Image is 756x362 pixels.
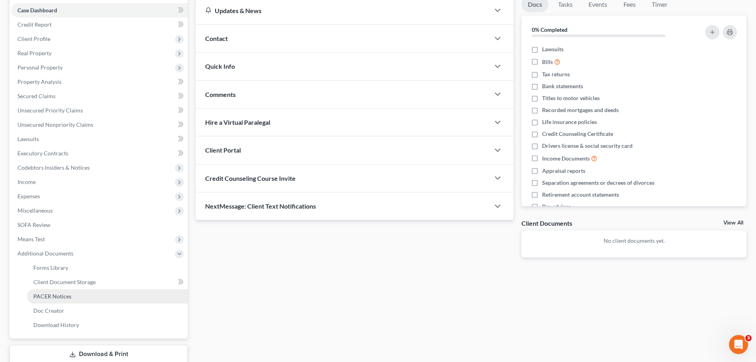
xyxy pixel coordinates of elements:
span: Appraisal reports [542,167,585,175]
span: Titles to motor vehicles [542,94,600,102]
span: Real Property [17,50,52,56]
span: Client Profile [17,35,50,42]
span: 3 [745,335,752,341]
a: Secured Claims [11,89,188,103]
span: Property Analysis [17,78,62,85]
span: Retirement account statements [542,191,619,199]
span: Bank statements [542,82,583,90]
span: Case Dashboard [17,7,57,14]
div: Updates & News [205,6,480,15]
span: Pay advices [542,203,571,211]
a: Forms Library [27,261,188,275]
a: Executory Contracts [11,146,188,161]
span: Bills [542,58,553,66]
span: Drivers license & social security card [542,142,633,150]
a: Unsecured Nonpriority Claims [11,118,188,132]
span: Contact [205,35,228,42]
span: Tax returns [542,70,570,78]
span: Unsecured Priority Claims [17,107,83,114]
span: Means Test [17,236,45,242]
span: Unsecured Nonpriority Claims [17,121,93,128]
span: Credit Counseling Course Invite [205,174,296,182]
span: Doc Creator [33,307,64,314]
span: Income [17,178,36,185]
span: Miscellaneous [17,207,53,214]
span: Hire a Virtual Paralegal [205,118,270,126]
span: Quick Info [205,62,235,70]
span: Credit Report [17,21,52,28]
a: Case Dashboard [11,3,188,17]
a: PACER Notices [27,289,188,304]
span: Comments [205,91,236,98]
iframe: Intercom live chat [729,335,748,354]
div: Client Documents [521,219,572,227]
a: Lawsuits [11,132,188,146]
span: Secured Claims [17,93,56,99]
a: Property Analysis [11,75,188,89]
span: Income Documents [542,155,590,163]
span: Recorded mortgages and deeds [542,106,619,114]
span: Client Portal [205,146,241,154]
a: SOFA Review [11,218,188,232]
strong: 0% Completed [532,26,567,33]
a: Client Document Storage [27,275,188,289]
a: Download History [27,318,188,332]
span: SOFA Review [17,221,50,228]
span: Credit Counseling Certificate [542,130,613,138]
span: Life insurance policies [542,118,597,126]
span: Forms Library [33,264,68,271]
span: Codebtors Insiders & Notices [17,164,90,171]
p: No client documents yet. [528,237,740,245]
a: Credit Report [11,17,188,32]
span: PACER Notices [33,293,71,300]
a: View All [723,220,743,226]
span: Separation agreements or decrees of divorces [542,179,654,187]
span: Expenses [17,193,40,199]
span: Client Document Storage [33,279,96,285]
span: NextMessage: Client Text Notifications [205,202,316,210]
span: Executory Contracts [17,150,68,157]
span: Lawsuits [17,136,39,142]
span: Additional Documents [17,250,73,257]
span: Download History [33,321,79,328]
a: Doc Creator [27,304,188,318]
span: Personal Property [17,64,63,71]
span: Lawsuits [542,45,564,53]
a: Unsecured Priority Claims [11,103,188,118]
